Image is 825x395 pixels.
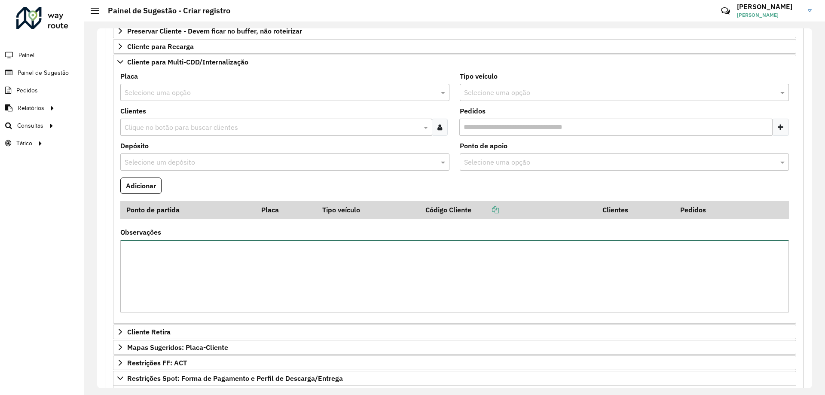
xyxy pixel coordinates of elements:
[113,39,796,54] a: Cliente para Recarga
[113,55,796,69] a: Cliente para Multi-CDD/Internalização
[460,141,507,151] label: Ponto de apoio
[460,71,498,81] label: Tipo veículo
[127,58,248,65] span: Cliente para Multi-CDD/Internalização
[16,139,32,148] span: Tático
[737,11,801,19] span: [PERSON_NAME]
[18,51,34,60] span: Painel
[737,3,801,11] h3: [PERSON_NAME]
[316,201,419,219] th: Tipo veículo
[460,106,486,116] label: Pedidos
[120,227,161,237] label: Observações
[127,344,228,351] span: Mapas Sugeridos: Placa-Cliente
[471,205,499,214] a: Copiar
[113,325,796,339] a: Cliente Retira
[120,141,149,151] label: Depósito
[674,201,752,219] th: Pedidos
[113,340,796,355] a: Mapas Sugeridos: Placa-Cliente
[18,104,44,113] span: Relatórios
[120,106,146,116] label: Clientes
[113,355,796,370] a: Restrições FF: ACT
[120,201,255,219] th: Ponto de partida
[255,201,316,219] th: Placa
[113,69,796,324] div: Cliente para Multi-CDD/Internalização
[113,24,796,38] a: Preservar Cliente - Devem ficar no buffer, não roteirizar
[16,86,38,95] span: Pedidos
[127,28,302,34] span: Preservar Cliente - Devem ficar no buffer, não roteirizar
[18,68,69,77] span: Painel de Sugestão
[120,178,162,194] button: Adicionar
[419,201,596,219] th: Código Cliente
[113,371,796,386] a: Restrições Spot: Forma de Pagamento e Perfil de Descarga/Entrega
[596,201,674,219] th: Clientes
[127,359,187,366] span: Restrições FF: ACT
[17,121,43,130] span: Consultas
[716,2,735,20] a: Contato Rápido
[120,71,138,81] label: Placa
[127,43,194,50] span: Cliente para Recarga
[127,328,171,335] span: Cliente Retira
[127,375,343,382] span: Restrições Spot: Forma de Pagamento e Perfil de Descarga/Entrega
[99,6,230,15] h2: Painel de Sugestão - Criar registro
